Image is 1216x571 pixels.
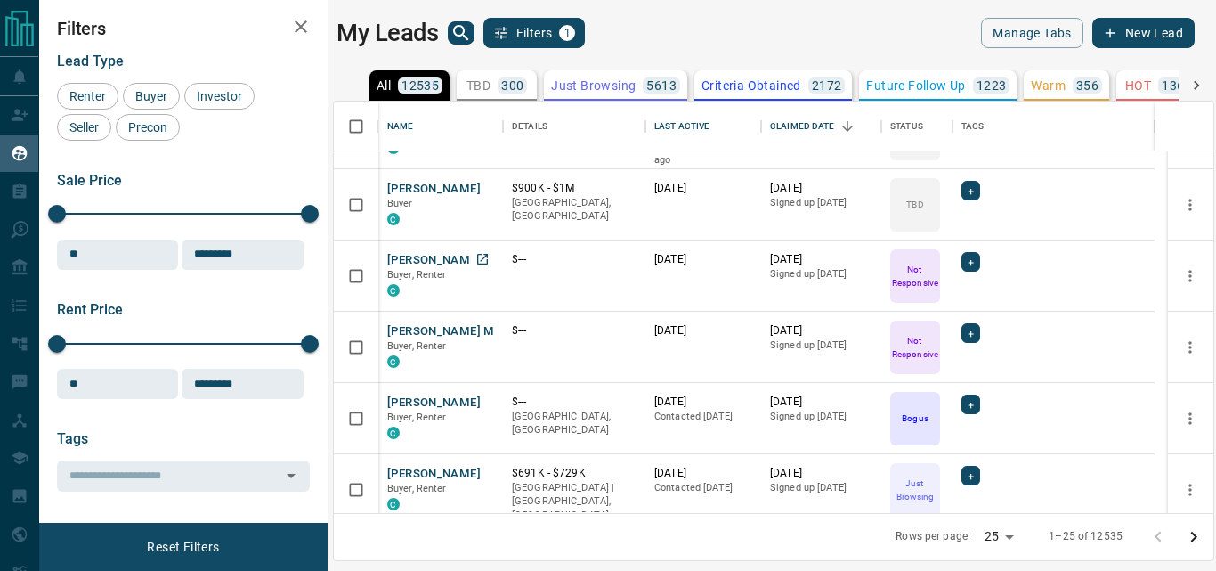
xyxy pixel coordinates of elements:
[1162,79,1184,92] p: 136
[906,198,923,211] p: TBD
[1177,477,1204,503] button: more
[654,410,752,424] p: Contacted [DATE]
[387,412,447,423] span: Buyer, Renter
[512,252,636,267] p: $---
[191,89,248,103] span: Investor
[770,339,872,353] p: Signed up [DATE]
[57,172,122,189] span: Sale Price
[896,529,970,544] p: Rows per page:
[471,248,494,271] a: Open in New Tab
[968,467,974,485] span: +
[63,120,105,135] span: Seller
[770,323,872,339] p: [DATE]
[279,463,304,488] button: Open
[387,466,481,483] button: [PERSON_NAME]
[961,252,980,272] div: +
[377,79,391,92] p: All
[1177,192,1204,218] button: more
[387,355,400,368] div: condos.ca
[57,53,124,69] span: Lead Type
[512,466,636,481] p: $691K - $729K
[512,323,636,339] p: $---
[770,410,872,424] p: Signed up [DATE]
[122,120,174,135] span: Precon
[57,18,310,39] h2: Filters
[770,102,835,151] div: Claimed Date
[866,79,965,92] p: Future Follow Up
[57,430,88,447] span: Tags
[761,102,881,151] div: Claimed Date
[401,79,439,92] p: 12535
[63,89,112,103] span: Renter
[387,483,447,494] span: Buyer, Renter
[961,102,985,151] div: Tags
[981,18,1082,48] button: Manage Tabs
[902,412,928,425] p: Bogus
[1177,263,1204,290] button: more
[770,267,872,281] p: Signed up [DATE]
[512,181,636,196] p: $900K - $1M
[968,182,974,200] span: +
[654,181,752,196] p: [DATE]
[1177,405,1204,432] button: more
[968,396,974,413] span: +
[116,114,180,141] div: Precon
[336,19,439,47] h1: My Leads
[448,21,474,45] button: search button
[968,324,974,342] span: +
[654,139,752,167] p: Contacted 11 hours ago
[654,466,752,481] p: [DATE]
[890,102,923,151] div: Status
[961,181,980,200] div: +
[968,253,974,271] span: +
[387,395,481,412] button: [PERSON_NAME]
[387,213,400,225] div: condos.ca
[770,252,872,267] p: [DATE]
[770,395,872,410] p: [DATE]
[483,18,586,48] button: Filters1
[1177,334,1204,361] button: more
[654,102,709,151] div: Last Active
[654,481,752,495] p: Contacted [DATE]
[881,102,953,151] div: Status
[512,410,636,437] p: [GEOGRAPHIC_DATA], [GEOGRAPHIC_DATA]
[378,102,503,151] div: Name
[387,198,413,209] span: Buyer
[1031,79,1066,92] p: Warm
[561,27,573,39] span: 1
[387,102,414,151] div: Name
[835,114,860,139] button: Sort
[1176,519,1212,555] button: Go to next page
[1092,18,1195,48] button: New Lead
[512,196,636,224] p: [GEOGRAPHIC_DATA], [GEOGRAPHIC_DATA]
[57,83,118,110] div: Renter
[123,83,180,110] div: Buyer
[512,102,547,151] div: Details
[466,79,490,92] p: TBD
[387,284,400,297] div: condos.ca
[387,269,447,281] span: Buyer, Renter
[1125,79,1151,92] p: HOT
[770,196,872,210] p: Signed up [DATE]
[654,252,752,267] p: [DATE]
[512,395,636,410] p: $---
[645,102,761,151] div: Last Active
[892,334,938,361] p: Not Responsive
[892,263,938,290] p: Not Responsive
[551,79,636,92] p: Just Browsing
[977,524,1020,550] div: 25
[387,181,481,198] button: [PERSON_NAME]
[387,427,400,439] div: condos.ca
[129,89,174,103] span: Buyer
[961,323,980,343] div: +
[977,79,1007,92] p: 1223
[387,498,400,510] div: condos.ca
[387,323,495,340] button: [PERSON_NAME] M
[770,466,872,481] p: [DATE]
[1049,529,1123,544] p: 1–25 of 12535
[501,79,523,92] p: 300
[770,481,872,495] p: Signed up [DATE]
[701,79,801,92] p: Criteria Obtained
[654,395,752,410] p: [DATE]
[57,301,123,318] span: Rent Price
